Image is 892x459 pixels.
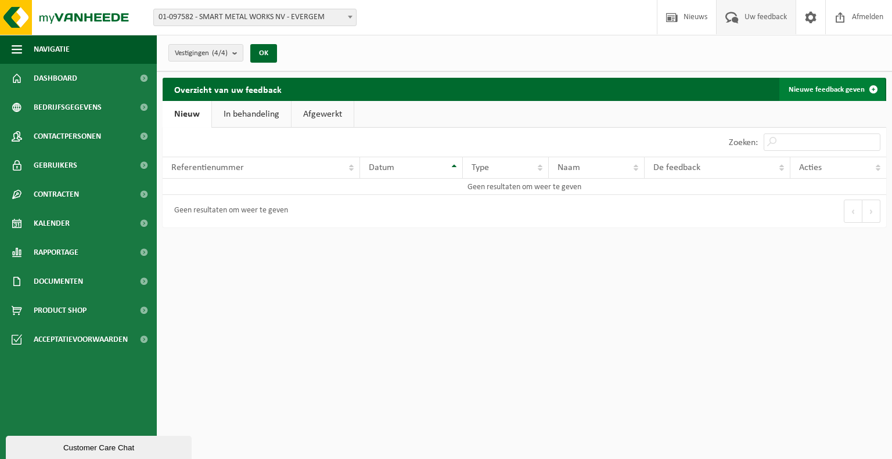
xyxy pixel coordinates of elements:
[34,93,102,122] span: Bedrijfsgegevens
[844,200,862,223] button: Previous
[653,163,700,172] span: De feedback
[34,180,79,209] span: Contracten
[34,35,70,64] span: Navigatie
[163,179,886,195] td: Geen resultaten om weer te geven
[472,163,489,172] span: Type
[175,45,228,62] span: Vestigingen
[729,138,758,147] label: Zoeken:
[212,49,228,57] count: (4/4)
[168,201,288,222] div: Geen resultaten om weer te geven
[34,267,83,296] span: Documenten
[34,64,77,93] span: Dashboard
[34,238,78,267] span: Rapportage
[163,101,211,128] a: Nieuw
[212,101,291,128] a: In behandeling
[557,163,580,172] span: Naam
[369,163,394,172] span: Datum
[862,200,880,223] button: Next
[779,78,885,101] a: Nieuwe feedback geven
[168,44,243,62] button: Vestigingen(4/4)
[34,325,128,354] span: Acceptatievoorwaarden
[34,209,70,238] span: Kalender
[153,9,357,26] span: 01-097582 - SMART METAL WORKS NV - EVERGEM
[171,163,244,172] span: Referentienummer
[34,151,77,180] span: Gebruikers
[163,78,293,100] h2: Overzicht van uw feedback
[292,101,354,128] a: Afgewerkt
[154,9,356,26] span: 01-097582 - SMART METAL WORKS NV - EVERGEM
[799,163,822,172] span: Acties
[250,44,277,63] button: OK
[6,433,194,459] iframe: chat widget
[34,296,87,325] span: Product Shop
[34,122,101,151] span: Contactpersonen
